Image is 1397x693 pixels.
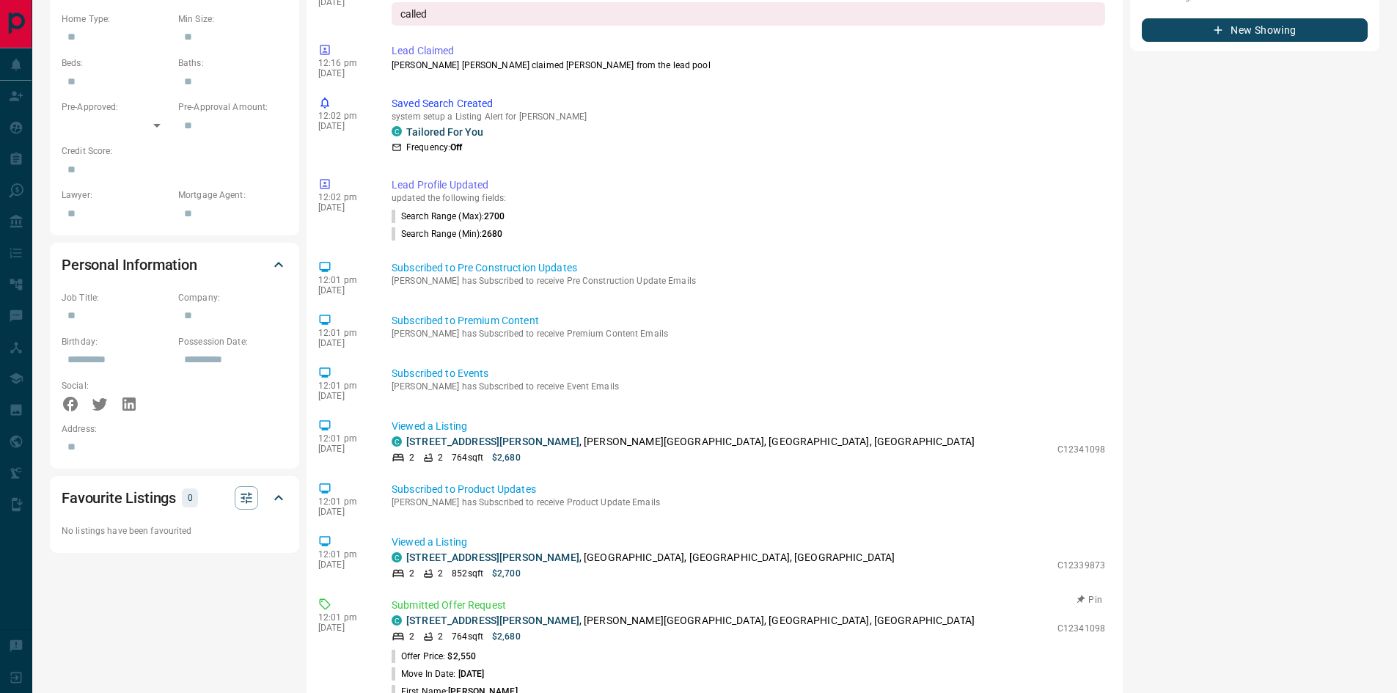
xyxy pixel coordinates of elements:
p: Subscribed to Product Updates [392,482,1105,497]
p: Subscribed to Events [392,366,1105,381]
p: Possession Date: [178,335,287,348]
p: Pre-Approved: [62,100,171,114]
div: condos.ca [392,615,402,626]
p: [DATE] [318,507,370,517]
p: 12:01 pm [318,612,370,623]
p: No listings have been favourited [62,524,287,538]
span: [DATE] [458,669,485,679]
p: 12:01 pm [318,328,370,338]
p: Birthday: [62,335,171,348]
p: [DATE] [318,285,370,296]
p: 12:01 pm [318,549,370,560]
p: [DATE] [318,560,370,570]
p: 12:01 pm [318,433,370,444]
p: 2 [409,630,414,643]
h2: Favourite Listings [62,486,176,510]
p: [DATE] [318,338,370,348]
span: 2700 [484,211,505,221]
p: updated the following fields: [392,193,1105,203]
p: $2,700 [492,567,521,580]
p: Search Range (Max) : [392,210,505,223]
p: Subscribed to Premium Content [392,313,1105,329]
p: Job Title: [62,291,171,304]
p: Viewed a Listing [392,535,1105,550]
p: system setup a Listing Alert for [PERSON_NAME] [392,111,1105,122]
p: 12:01 pm [318,275,370,285]
p: [DATE] [318,444,370,454]
p: Move In Date: [392,667,484,681]
p: Credit Score: [62,144,287,158]
p: Offer Price: [392,650,476,663]
p: Address: [62,422,287,436]
div: condos.ca [392,126,402,136]
p: Social: [62,379,171,392]
div: condos.ca [392,552,402,562]
p: Frequency: [406,141,462,154]
p: Pre-Approval Amount: [178,100,287,114]
div: called [392,2,1105,26]
p: Saved Search Created [392,96,1105,111]
p: Subscribed to Pre Construction Updates [392,260,1105,276]
p: [DATE] [318,202,370,213]
p: , [PERSON_NAME][GEOGRAPHIC_DATA], [GEOGRAPHIC_DATA], [GEOGRAPHIC_DATA] [406,613,975,628]
p: Lead Profile Updated [392,177,1105,193]
p: Lead Claimed [392,43,1105,59]
p: 2 [409,567,414,580]
div: Favourite Listings0 [62,480,287,516]
p: Mortgage Agent: [178,188,287,202]
p: $2,680 [492,451,521,464]
a: [STREET_ADDRESS][PERSON_NAME] [406,551,579,563]
a: [STREET_ADDRESS][PERSON_NAME] [406,615,579,626]
div: Personal Information [62,247,287,282]
p: 2 [438,567,443,580]
button: Pin [1068,593,1111,606]
p: Lawyer: [62,188,171,202]
p: C12339873 [1057,559,1105,572]
p: [PERSON_NAME] has Subscribed to receive Premium Content Emails [392,329,1105,339]
p: Company: [178,291,287,304]
p: [DATE] [318,68,370,78]
p: 2 [409,451,414,464]
p: [DATE] [318,121,370,131]
p: [DATE] [318,623,370,633]
p: [PERSON_NAME] [PERSON_NAME] claimed [PERSON_NAME] from the lead pool [392,59,1105,72]
a: [STREET_ADDRESS][PERSON_NAME] [406,436,579,447]
p: 12:02 pm [318,111,370,121]
p: Search Range (Min) : [392,227,503,241]
p: Home Type: [62,12,171,26]
p: , [GEOGRAPHIC_DATA], [GEOGRAPHIC_DATA], [GEOGRAPHIC_DATA] [406,550,895,565]
span: $2,550 [447,651,476,661]
p: [DATE] [318,391,370,401]
button: New Showing [1142,18,1368,42]
p: C12341098 [1057,622,1105,635]
p: 764 sqft [452,451,483,464]
p: 12:16 pm [318,58,370,68]
p: Min Size: [178,12,287,26]
p: 12:01 pm [318,381,370,391]
span: 2680 [482,229,502,239]
p: Baths: [178,56,287,70]
p: $2,680 [492,630,521,643]
h2: Personal Information [62,253,197,276]
p: C12341098 [1057,443,1105,456]
p: [PERSON_NAME] has Subscribed to receive Pre Construction Update Emails [392,276,1105,286]
p: Beds: [62,56,171,70]
p: 12:02 pm [318,192,370,202]
div: condos.ca [392,436,402,447]
p: Viewed a Listing [392,419,1105,434]
p: 2 [438,630,443,643]
a: Tailored For You [406,126,483,138]
p: Submitted Offer Request [392,598,1105,613]
p: 0 [186,490,194,506]
p: 12:01 pm [318,496,370,507]
strong: Off [450,142,462,153]
p: , [PERSON_NAME][GEOGRAPHIC_DATA], [GEOGRAPHIC_DATA], [GEOGRAPHIC_DATA] [406,434,975,450]
p: 2 [438,451,443,464]
p: [PERSON_NAME] has Subscribed to receive Event Emails [392,381,1105,392]
p: 764 sqft [452,630,483,643]
p: 852 sqft [452,567,483,580]
p: [PERSON_NAME] has Subscribed to receive Product Update Emails [392,497,1105,507]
